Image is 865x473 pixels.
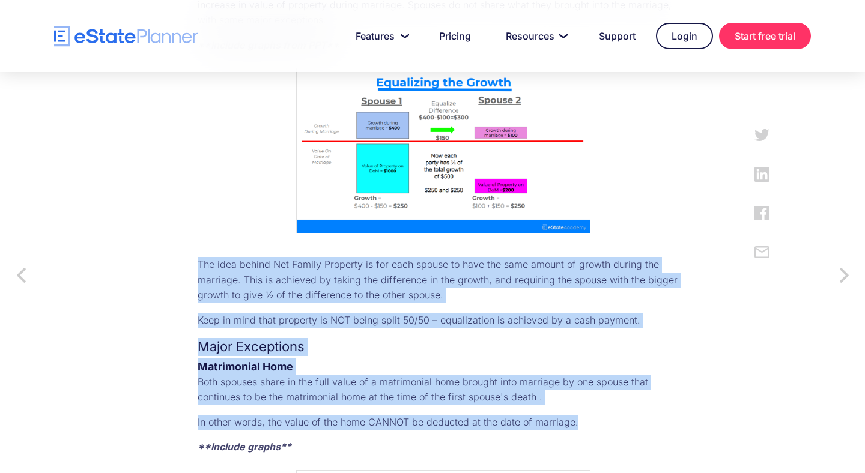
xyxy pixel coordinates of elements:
p: The idea behind Net Family Property is for each spouse to have the same amount of growth during t... [198,257,689,303]
a: Resources [491,24,578,48]
a: Support [584,24,650,48]
a: Login [656,23,713,49]
h4: Major Exceptions [198,338,689,356]
a: Pricing [425,24,485,48]
a: Features [341,24,419,48]
a: home [54,26,198,47]
a: Start free trial [719,23,811,49]
strong: Matrimonial Home [198,360,293,373]
p: Keep in mind that property is NOT being split 50/50 – equalization is achieved by a cash payment. [198,313,689,328]
img: Equalizing the Growth [296,68,591,233]
p: Both spouses share in the full value of a matrimonial home brought into marriage by one spouse th... [198,375,689,405]
p: In other words, the value of the home CANNOT be deducted at the date of marriage. [198,415,689,430]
